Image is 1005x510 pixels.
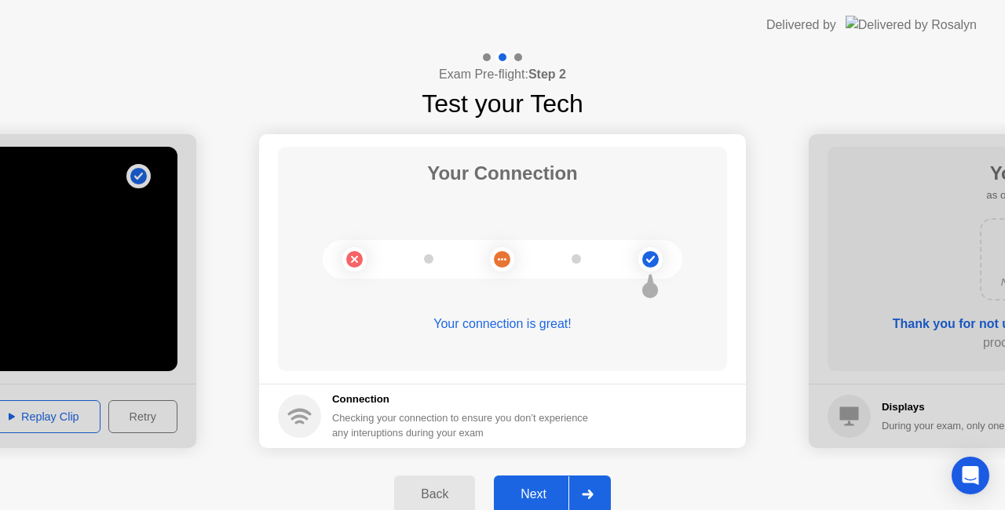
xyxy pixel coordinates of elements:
[278,315,727,333] div: Your connection is great!
[427,159,578,188] h1: Your Connection
[399,487,470,501] div: Back
[766,16,836,35] div: Delivered by
[332,392,598,407] h5: Connection
[439,65,566,84] h4: Exam Pre-flight:
[332,410,598,440] div: Checking your connection to ensure you don’t experience any interuptions during your exam
[422,85,583,122] h1: Test your Tech
[499,487,568,501] div: Next
[846,16,977,34] img: Delivered by Rosalyn
[528,67,566,81] b: Step 2
[952,457,989,494] div: Open Intercom Messenger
